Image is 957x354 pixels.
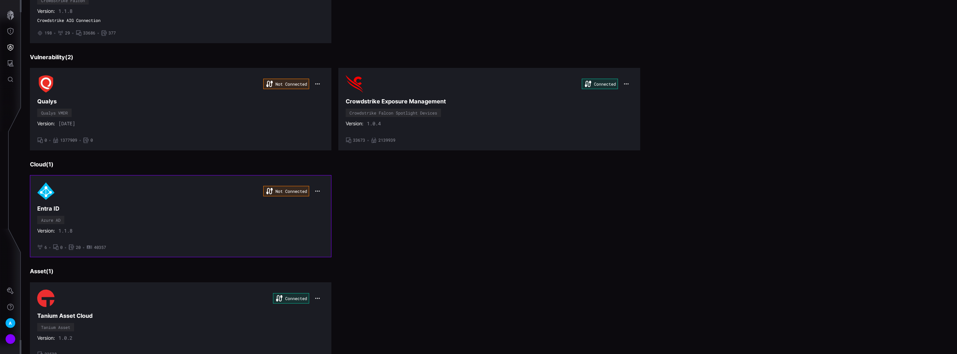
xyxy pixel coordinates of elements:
h3: Qualys [37,98,324,105]
img: Crowdstrike Falcon Spotlight Devices [346,75,363,93]
span: 0 [60,245,63,250]
button: A [0,315,21,331]
h3: Cloud ( 1 ) [30,161,949,168]
span: Version: [37,120,55,127]
span: • [54,30,56,36]
div: Not Connected [263,79,309,89]
span: 1.1.8 [58,228,72,234]
h3: Vulnerability ( 2 ) [30,54,949,61]
span: 33686 [83,30,95,36]
span: • [49,245,51,250]
img: Azure AD [37,182,55,200]
span: 0 [45,137,47,143]
h3: Tanium Asset Cloud [37,312,324,320]
span: • [97,30,99,36]
span: • [79,137,81,143]
span: 1.0.2 [58,335,72,341]
span: Version: [37,228,55,234]
div: Azure AD [41,218,61,222]
span: 2139939 [378,137,395,143]
span: 198 [45,30,52,36]
span: • [49,137,51,143]
div: Tanium Asset [41,325,70,329]
span: • [72,30,74,36]
span: Version: [346,120,363,127]
span: 29 [65,30,70,36]
span: 1.1.8 [58,8,72,14]
span: 377 [108,30,116,36]
span: Version: [37,335,55,341]
div: Connected [273,293,309,304]
div: Not Connected [263,186,309,196]
h3: Crowdstrike Exposure Management [346,98,633,105]
img: Qualys VMDR [37,75,55,93]
h3: Asset ( 1 ) [30,268,949,275]
span: 40357 [94,245,106,250]
div: Connected [582,79,618,89]
span: Crowdstrike AIG Connection [37,18,324,23]
span: 1377909 [60,137,77,143]
span: 1.0.4 [367,120,381,127]
span: Version: [37,8,55,14]
span: 20 [76,245,81,250]
span: 0 [90,137,93,143]
span: 33673 [353,137,365,143]
img: Tanium Asset [37,290,55,307]
span: A [9,320,12,327]
span: • [367,137,369,143]
span: [DATE] [58,120,75,127]
div: Crowdstrike Falcon Spotlight Devices [349,111,437,115]
span: • [82,245,85,250]
span: 6 [45,245,47,250]
h3: Entra ID [37,205,324,212]
span: • [64,245,67,250]
div: Qualys VMDR [41,111,68,115]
